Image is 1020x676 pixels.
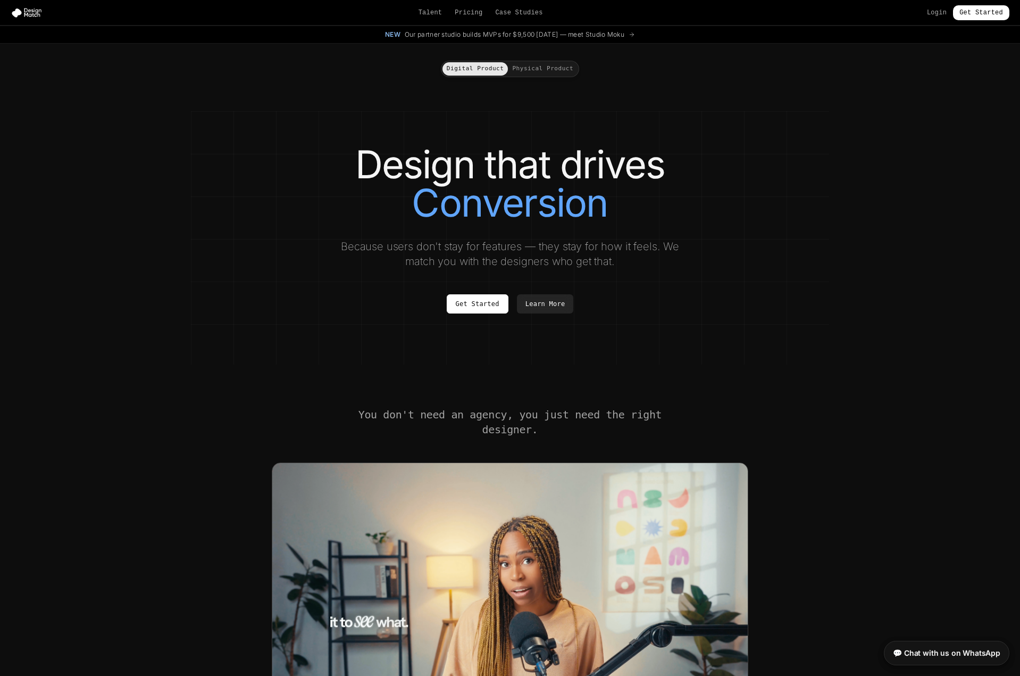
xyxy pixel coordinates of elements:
a: Learn More [517,294,574,314]
a: 💬 Chat with us on WhatsApp [884,641,1009,665]
img: Design Match [11,7,47,18]
a: Login [927,9,947,17]
button: Physical Product [508,62,578,76]
span: New [385,30,400,39]
span: Conversion [412,184,608,222]
a: Talent [419,9,442,17]
span: Our partner studio builds MVPs for $9,500 [DATE] — meet Studio Moku [405,30,624,39]
button: Digital Product [442,62,508,76]
a: Get Started [953,5,1009,20]
h2: You don't need an agency, you just need the right designer. [357,407,663,437]
p: Because users don't stay for features — they stay for how it feels. We match you with the designe... [331,239,689,269]
h1: Design that drives [212,145,808,222]
a: Get Started [447,294,508,314]
a: Pricing [455,9,482,17]
a: Case Studies [495,9,542,17]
